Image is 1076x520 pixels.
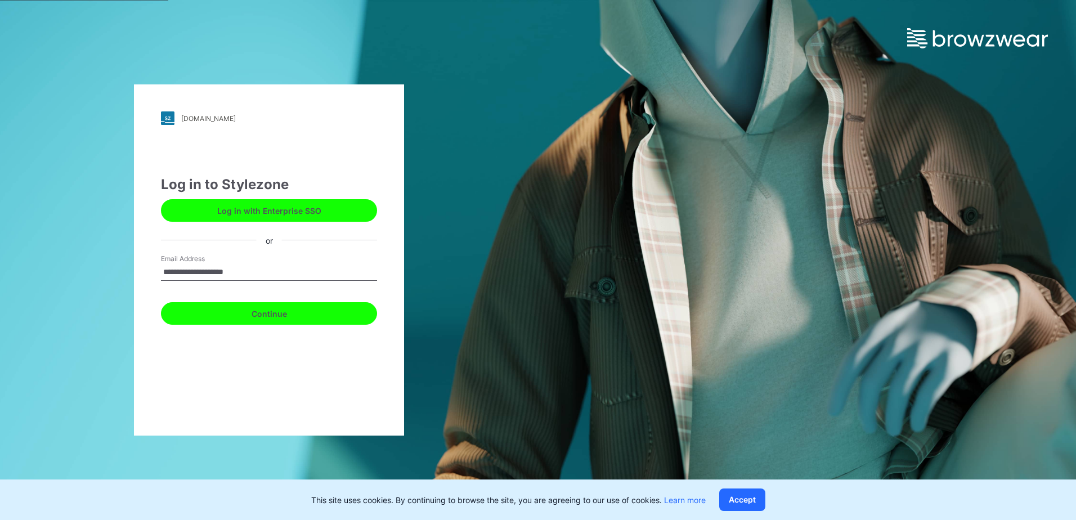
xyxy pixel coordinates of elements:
[161,174,377,195] div: Log in to Stylezone
[161,111,174,125] img: stylezone-logo.562084cfcfab977791bfbf7441f1a819.svg
[311,494,706,506] p: This site uses cookies. By continuing to browse the site, you are agreeing to our use of cookies.
[161,199,377,222] button: Log in with Enterprise SSO
[161,111,377,125] a: [DOMAIN_NAME]
[161,302,377,325] button: Continue
[907,28,1048,48] img: browzwear-logo.e42bd6dac1945053ebaf764b6aa21510.svg
[664,495,706,505] a: Learn more
[161,254,240,264] label: Email Address
[719,488,765,511] button: Accept
[257,234,282,246] div: or
[181,114,236,123] div: [DOMAIN_NAME]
